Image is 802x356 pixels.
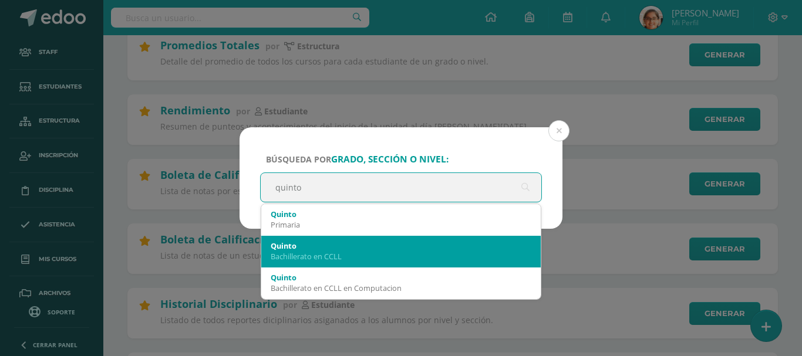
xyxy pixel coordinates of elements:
[271,272,531,283] div: Quinto
[331,153,449,165] strong: grado, sección o nivel:
[271,251,531,262] div: Bachillerato en CCLL
[271,219,531,230] div: Primaria
[271,240,531,251] div: Quinto
[271,283,531,293] div: Bachillerato en CCLL en Computacion
[548,120,570,141] button: Close (Esc)
[261,173,541,202] input: ej. Primero primaria, etc.
[271,209,531,219] div: Quinto
[266,154,449,165] span: Búsqueda por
